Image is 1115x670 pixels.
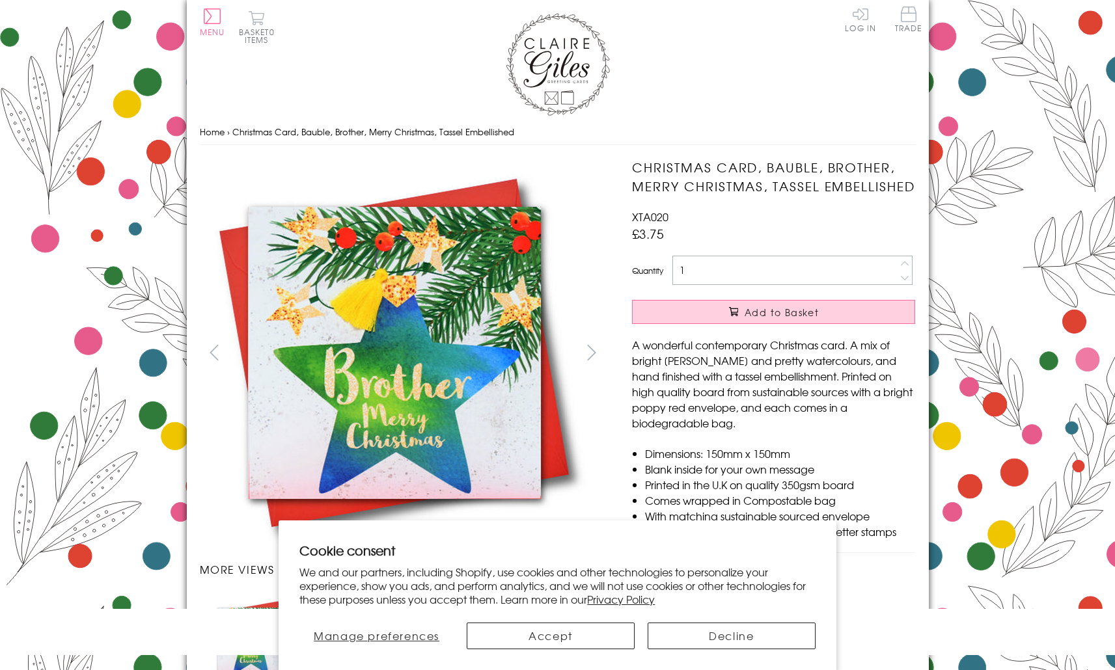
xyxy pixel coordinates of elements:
button: next [577,338,606,367]
p: We and our partners, including Shopify, use cookies and other technologies to personalize your ex... [299,565,816,606]
span: XTA020 [632,209,668,224]
label: Quantity [632,265,663,276]
a: Trade [895,7,922,34]
h1: Christmas Card, Bauble, Brother, Merry Christmas, Tassel Embellished [632,158,915,196]
span: › [227,126,230,138]
button: Basket0 items [239,10,275,44]
h3: More views [200,561,607,577]
p: A wonderful contemporary Christmas card. A mix of bright [PERSON_NAME] and pretty watercolours, a... [632,337,915,431]
span: Manage preferences [314,628,439,643]
nav: breadcrumbs [200,119,916,146]
a: Privacy Policy [587,591,655,607]
button: Decline [648,623,816,649]
li: Blank inside for your own message [645,461,915,477]
a: Log In [845,7,876,32]
span: Menu [200,26,225,38]
li: Printed in the U.K on quality 350gsm board [645,477,915,492]
img: Claire Giles Greetings Cards [506,13,610,116]
h2: Cookie consent [299,541,816,559]
button: Menu [200,8,225,36]
button: prev [200,338,229,367]
span: 0 items [245,26,275,46]
span: £3.75 [632,224,664,243]
li: Dimensions: 150mm x 150mm [645,446,915,461]
a: Home [200,126,225,138]
li: With matching sustainable sourced envelope [645,508,915,524]
button: Manage preferences [299,623,454,649]
button: Add to Basket [632,300,915,324]
button: Accept [467,623,635,649]
img: Christmas Card, Bauble, Brother, Merry Christmas, Tassel Embellished [199,158,590,548]
span: Trade [895,7,922,32]
span: Add to Basket [745,306,819,319]
span: Christmas Card, Bauble, Brother, Merry Christmas, Tassel Embellished [232,126,514,138]
li: Comes wrapped in Compostable bag [645,492,915,508]
img: Christmas Card, Bauble, Brother, Merry Christmas, Tassel Embellished [606,158,997,548]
